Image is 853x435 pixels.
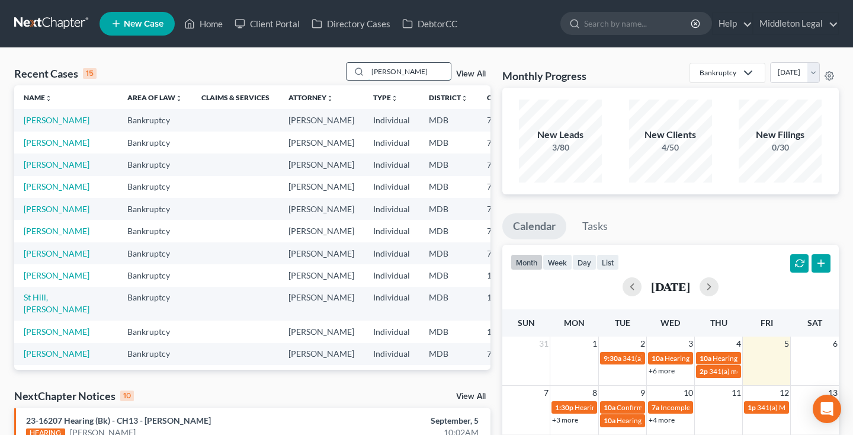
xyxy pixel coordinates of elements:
[591,386,598,400] span: 8
[118,287,192,321] td: Bankruptcy
[124,20,163,28] span: New Case
[477,365,537,411] td: 7
[192,85,279,109] th: Claims & Services
[660,318,680,328] span: Wed
[753,13,838,34] a: Middleton Legal
[118,132,192,153] td: Bankruptcy
[364,153,419,175] td: Individual
[584,12,692,34] input: Search by name...
[477,176,537,198] td: 7
[419,264,477,286] td: MDB
[572,213,618,239] a: Tasks
[24,248,89,258] a: [PERSON_NAME]
[649,366,675,375] a: +6 more
[229,13,306,34] a: Client Portal
[477,153,537,175] td: 7
[477,321,537,343] td: 13
[24,93,52,102] a: Nameunfold_more
[629,142,712,153] div: 4/50
[419,242,477,264] td: MDB
[24,348,89,359] a: [PERSON_NAME]
[713,354,805,363] span: Hearing for [PERSON_NAME]
[364,132,419,153] td: Individual
[617,416,709,425] span: Hearing for [PERSON_NAME]
[83,68,97,79] div: 15
[739,142,822,153] div: 0/30
[604,403,615,412] span: 10a
[832,337,839,351] span: 6
[24,159,89,169] a: [PERSON_NAME]
[783,337,790,351] span: 5
[279,220,364,242] td: [PERSON_NAME]
[652,403,659,412] span: 7a
[519,128,602,142] div: New Leads
[419,343,477,365] td: MDB
[419,109,477,131] td: MDB
[543,254,572,270] button: week
[396,13,463,34] a: DebtorCC
[118,343,192,365] td: Bankruptcy
[335,415,478,427] div: September, 5
[682,386,694,400] span: 10
[591,337,598,351] span: 1
[519,142,602,153] div: 3/80
[364,242,419,264] td: Individual
[118,153,192,175] td: Bankruptcy
[477,198,537,220] td: 7
[118,321,192,343] td: Bankruptcy
[14,389,134,403] div: NextChapter Notices
[639,337,646,351] span: 2
[24,204,89,214] a: [PERSON_NAME]
[477,343,537,365] td: 7
[639,386,646,400] span: 9
[827,386,839,400] span: 13
[538,337,550,351] span: 31
[552,415,578,424] a: +3 more
[564,318,585,328] span: Mon
[419,153,477,175] td: MDB
[279,321,364,343] td: [PERSON_NAME]
[629,128,712,142] div: New Clients
[419,198,477,220] td: MDB
[24,292,89,314] a: St Hill, [PERSON_NAME]
[118,109,192,131] td: Bankruptcy
[649,415,675,424] a: +4 more
[279,132,364,153] td: [PERSON_NAME]
[364,198,419,220] td: Individual
[364,287,419,321] td: Individual
[279,176,364,198] td: [PERSON_NAME]
[118,365,192,411] td: Bankruptcy
[665,354,757,363] span: Hearing for [PERSON_NAME]
[700,367,708,376] span: 2p
[26,415,211,426] a: 23-16207 Hearing (Bk) - CH13 - [PERSON_NAME]
[543,386,550,400] span: 7
[477,132,537,153] td: 7
[518,318,535,328] span: Sun
[279,198,364,220] td: [PERSON_NAME]
[118,176,192,198] td: Bankruptcy
[45,95,52,102] i: unfold_more
[364,343,419,365] td: Individual
[279,242,364,264] td: [PERSON_NAME]
[419,287,477,321] td: MDB
[709,367,823,376] span: 341(a) meeting for [PERSON_NAME]
[364,176,419,198] td: Individual
[730,386,742,400] span: 11
[24,270,89,280] a: [PERSON_NAME]
[597,254,619,270] button: list
[604,354,621,363] span: 9:30a
[477,242,537,264] td: 7
[368,63,451,80] input: Search by name...
[502,69,586,83] h3: Monthly Progress
[748,403,756,412] span: 1p
[326,95,333,102] i: unfold_more
[575,403,667,412] span: Hearing for [PERSON_NAME]
[306,13,396,34] a: Directory Cases
[118,220,192,242] td: Bankruptcy
[700,68,736,78] div: Bankruptcy
[572,254,597,270] button: day
[373,93,398,102] a: Typeunfold_more
[487,93,527,102] a: Chapterunfold_more
[419,321,477,343] td: MDB
[175,95,182,102] i: unfold_more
